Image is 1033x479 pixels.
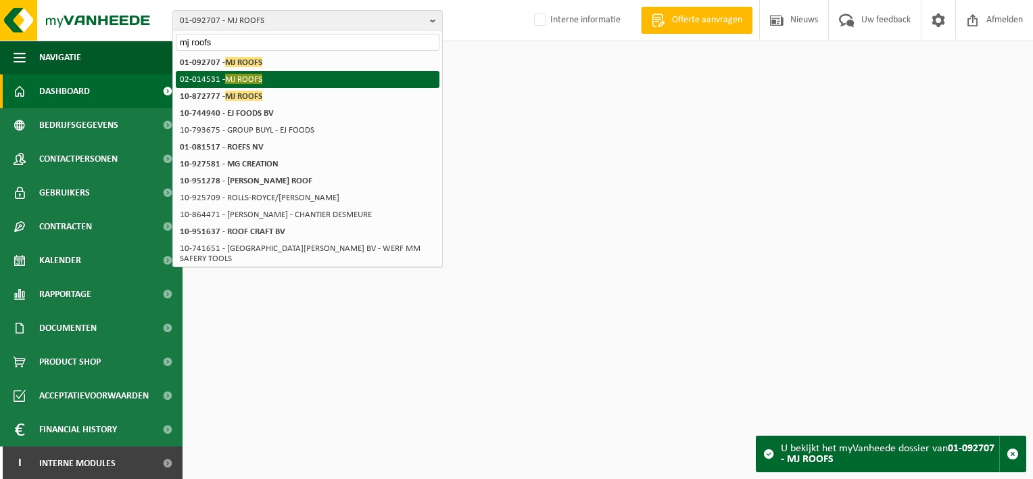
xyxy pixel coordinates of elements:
[180,57,262,67] strong: 01-092707 -
[180,177,312,185] strong: 10-951278 - [PERSON_NAME] ROOF
[39,108,118,142] span: Bedrijfsgegevens
[180,11,425,31] span: 01-092707 - MJ ROOFS
[39,142,118,176] span: Contactpersonen
[180,227,285,236] strong: 10-951637 - ROOF CRAFT BV
[225,57,262,67] span: MJ ROOFS
[180,109,274,118] strong: 10-744940 - EJ FOODS BV
[39,244,81,277] span: Kalender
[172,10,443,30] button: 01-092707 - MJ ROOFS
[176,34,439,51] input: Zoeken naar gekoppelde vestigingen
[531,10,621,30] label: Interne informatie
[39,345,101,379] span: Product Shop
[39,41,81,74] span: Navigatie
[176,206,439,223] li: 10-864471 - [PERSON_NAME] - CHANTIER DESMEURE
[176,122,439,139] li: 10-793675 - GROUP BUYL - EJ FOODS
[781,436,999,472] div: U bekijkt het myVanheede dossier van
[39,176,90,210] span: Gebruikers
[176,189,439,206] li: 10-925709 - ROLLS-ROYCE/[PERSON_NAME]
[39,413,117,447] span: Financial History
[225,91,262,101] span: MJ ROOFS
[39,277,91,311] span: Rapportage
[39,74,90,108] span: Dashboard
[225,74,262,84] span: MJ ROOFS
[180,160,279,168] strong: 10-927581 - MG CREATION
[669,14,746,27] span: Offerte aanvragen
[180,143,264,152] strong: 01-081517 - ROEFS NV
[39,311,97,345] span: Documenten
[176,240,439,267] li: 10-741651 - [GEOGRAPHIC_DATA][PERSON_NAME] BV - WERF MM SAFERY TOOLS
[180,91,262,101] strong: 10-872777 -
[39,379,149,413] span: Acceptatievoorwaarden
[39,210,92,244] span: Contracten
[176,71,439,88] li: 02-014531 -
[781,443,994,465] strong: 01-092707 - MJ ROOFS
[641,7,752,34] a: Offerte aanvragen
